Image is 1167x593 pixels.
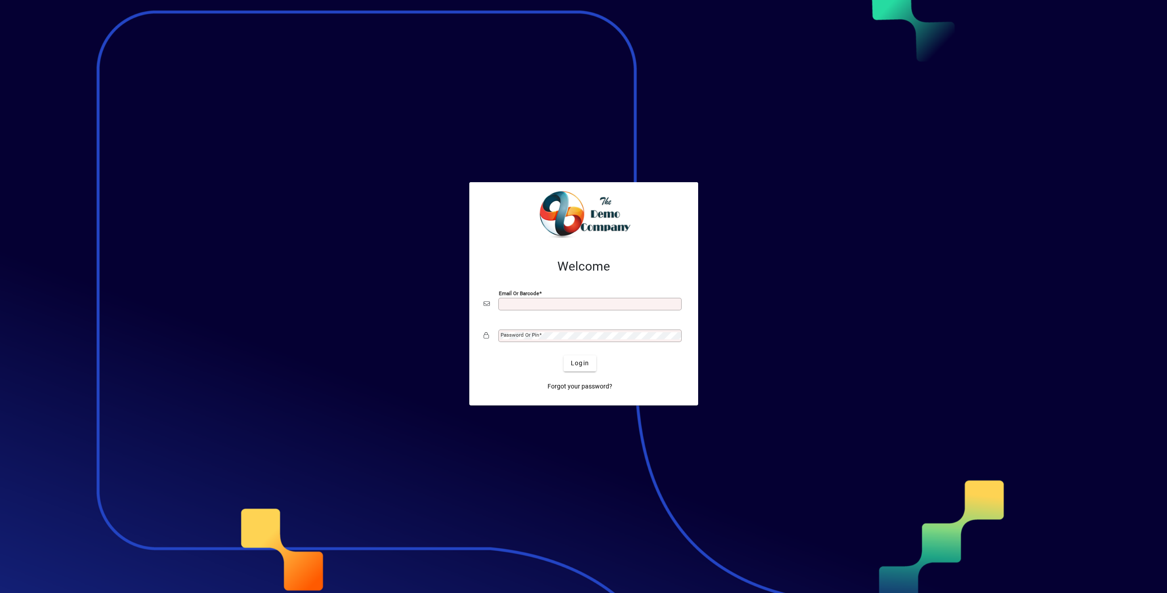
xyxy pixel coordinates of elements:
[564,355,596,372] button: Login
[548,382,612,391] span: Forgot your password?
[499,290,539,296] mat-label: Email or Barcode
[484,259,684,274] h2: Welcome
[544,379,616,395] a: Forgot your password?
[571,359,589,368] span: Login
[501,332,539,338] mat-label: Password or Pin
